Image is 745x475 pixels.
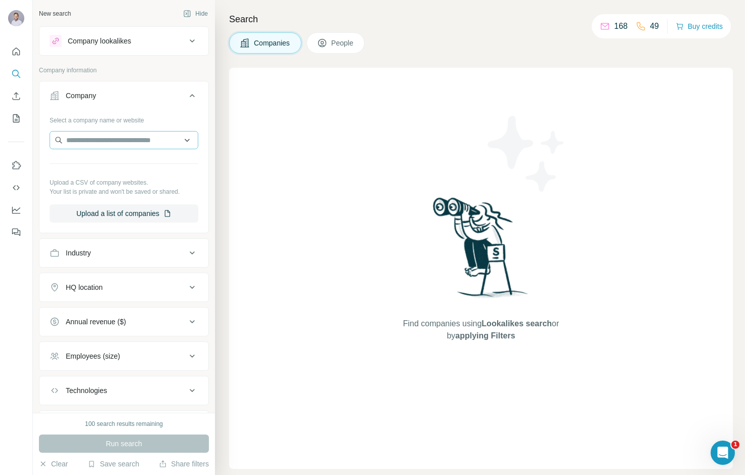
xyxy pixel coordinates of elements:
button: Company lookalikes [39,29,208,53]
button: Use Surfe API [8,179,24,197]
button: Use Surfe on LinkedIn [8,156,24,175]
button: HQ location [39,275,208,299]
button: Industry [39,241,208,265]
span: Lookalikes search [481,319,552,328]
div: Industry [66,248,91,258]
div: Technologies [66,385,107,396]
img: Avatar [8,10,24,26]
h4: Search [229,12,733,26]
div: Company lookalikes [68,36,131,46]
span: Companies [254,38,291,48]
button: Technologies [39,378,208,403]
div: Company [66,91,96,101]
div: Annual revenue ($) [66,317,126,327]
p: Your list is private and won't be saved or shared. [50,187,198,196]
button: Save search [87,459,139,469]
img: Surfe Illustration - Woman searching with binoculars [428,195,534,308]
button: Employees (size) [39,344,208,368]
span: Find companies using or by [400,318,562,342]
iframe: Intercom live chat [711,441,735,465]
span: applying Filters [455,331,515,340]
button: Share filters [159,459,209,469]
span: People [331,38,355,48]
div: New search [39,9,71,18]
button: Company [39,83,208,112]
img: Surfe Illustration - Stars [481,108,572,199]
div: HQ location [66,282,103,292]
button: Feedback [8,223,24,241]
button: Buy credits [676,19,723,33]
p: Company information [39,66,209,75]
button: Dashboard [8,201,24,219]
button: Search [8,65,24,83]
div: Employees (size) [66,351,120,361]
button: Quick start [8,42,24,61]
button: Upload a list of companies [50,204,198,223]
button: Annual revenue ($) [39,310,208,334]
p: Upload a CSV of company websites. [50,178,198,187]
button: Enrich CSV [8,87,24,105]
p: 168 [614,20,628,32]
div: Select a company name or website [50,112,198,125]
button: My lists [8,109,24,127]
p: 49 [650,20,659,32]
button: Clear [39,459,68,469]
div: 100 search results remaining [85,419,163,428]
button: Hide [176,6,215,21]
span: 1 [731,441,739,449]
